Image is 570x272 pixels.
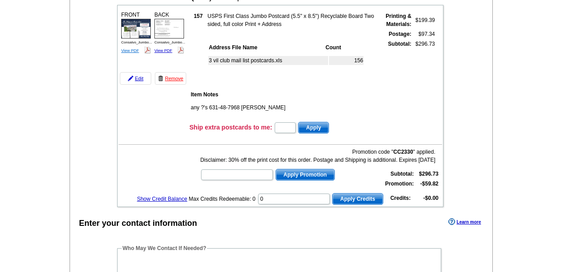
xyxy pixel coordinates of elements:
img: pdf_logo.png [177,47,184,53]
td: USPS First Class Jumbo Postcard (5.5" x 8.5") Recyclable Board Two sided, full color Print + Address [207,12,376,29]
a: View PDF [121,48,139,53]
strong: Printing & Materials: [386,13,411,27]
div: Enter your contact information [79,217,197,229]
td: $296.73 [413,39,435,86]
span: Apply Credits [333,194,383,204]
td: 3 vil club mail list postcards.xls [208,56,328,65]
button: Apply Promotion [276,169,335,181]
span: Apply Promotion [276,169,335,180]
td: 156 [329,56,364,65]
th: Address File Name [208,43,324,52]
h3: Ship extra postcards to me: [189,123,272,131]
td: $199.39 [413,12,435,29]
img: small-thumb.jpg [154,19,184,39]
img: trashcan-icon.gif [158,76,163,81]
img: pencil-icon.gif [128,76,133,81]
a: Edit [120,72,151,85]
span: Consalvo_Jumbo... [154,40,185,44]
div: Promotion code " " applied. Disclaimer: 30% off the print cost for this order. Postage and Shippi... [200,148,435,164]
a: Show Credit Balance [137,196,187,202]
div: FRONT [120,9,152,56]
iframe: LiveChat chat widget [390,64,570,272]
a: View PDF [154,48,172,53]
strong: Subtotal: [388,41,412,47]
span: Consalvo_Jumbo... [121,40,152,44]
strong: Promotion: [385,181,414,187]
th: Count [325,43,364,52]
strong: Postage: [389,31,412,37]
span: Max Credits Redeemable: 0 [189,196,256,202]
legend: Who May We Contact If Needed? [122,244,207,252]
img: pdf_logo.png [144,47,151,53]
td: $97.34 [413,30,435,39]
th: Item Notes [190,90,346,99]
button: Apply Credits [332,193,383,205]
span: Apply [298,122,329,133]
strong: 157 [194,13,203,19]
img: small-thumb.jpg [121,19,151,39]
button: Apply [298,122,329,134]
a: Remove [155,72,186,85]
div: BACK [153,9,185,56]
td: any ?'s 631-48-7968 [PERSON_NAME] [190,103,346,112]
